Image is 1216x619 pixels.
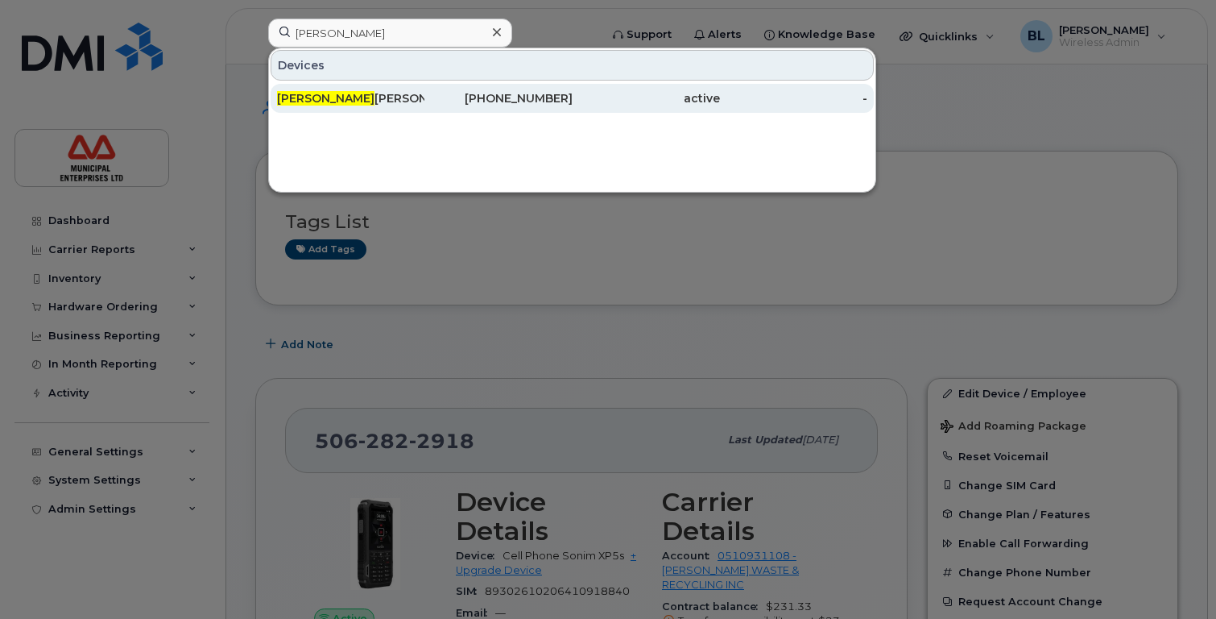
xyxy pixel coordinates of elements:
span: [PERSON_NAME] [277,91,374,106]
div: active [573,90,720,106]
div: [PERSON_NAME] [277,90,424,106]
div: [PHONE_NUMBER] [424,90,572,106]
div: Devices [271,50,874,81]
a: [PERSON_NAME][PERSON_NAME][PHONE_NUMBER]active- [271,84,874,113]
div: - [720,90,867,106]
